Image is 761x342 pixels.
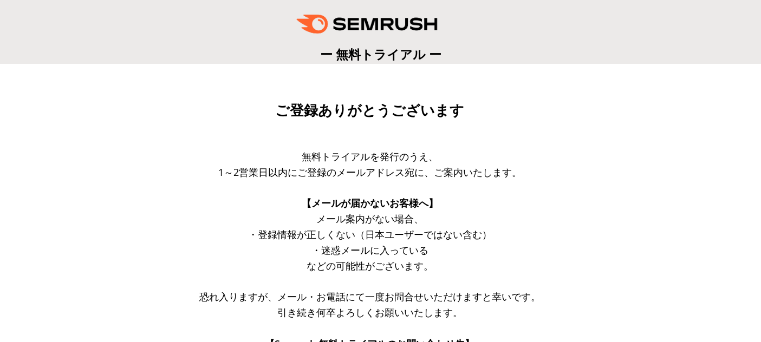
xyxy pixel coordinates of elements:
[277,306,463,319] span: 引き続き何卒よろしくお願いいたします。
[302,150,438,163] span: 無料トライアルを発行のうえ、
[320,45,441,63] span: ー 無料トライアル ー
[316,212,424,225] span: メール案内がない場合、
[199,290,541,303] span: 恐れ入りますが、メール・お電話にて一度お問合せいただけますと幸いです。
[275,102,464,119] span: ご登録ありがとうございます
[307,259,433,272] span: などの可能性がございます。
[311,244,428,256] span: ・迷惑メールに入っている
[302,196,438,209] span: 【メールが届かないお客様へ】
[218,166,522,179] span: 1～2営業日以内にご登録のメールアドレス宛に、ご案内いたします。
[248,228,492,241] span: ・登録情報が正しくない（日本ユーザーではない含む）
